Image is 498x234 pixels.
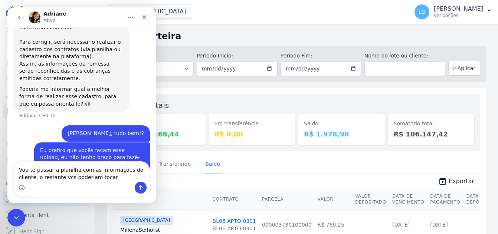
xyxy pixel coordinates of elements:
div: Eu prefiro que vocês façam esse upload, eu não tenho braço para fazê-lo [33,139,137,161]
iframe: Intercom live chat [7,7,156,203]
a: Transferências [3,120,92,135]
dt: Depositado [125,120,200,128]
th: Data de Vencimento [389,189,427,210]
a: Conta Hent [3,208,92,223]
dd: R$ 0,00 [214,129,289,139]
label: Nome do lote ou cliente: [364,52,445,60]
i: unarchive [438,177,447,186]
p: Ver opções [434,13,483,19]
a: Saldo [204,155,222,174]
iframe: Intercom live chat [7,209,25,227]
a: 000003730100000 [262,222,312,228]
div: Adriane • Há 1h [12,106,48,111]
div: Poderia me informar qual a melhor forma de realizar esse cadastro, para que eu possa orientá-lo? 😉 [12,78,116,100]
span: LG [419,9,426,14]
a: unarchive Exportar [432,177,480,187]
span: Conta Hent [19,211,49,219]
th: Data de Pagamento [427,189,463,210]
div: [PERSON_NAME], tudo bem!? [60,122,137,130]
button: Início [116,3,130,17]
a: Clientes [3,88,92,102]
th: Valor [315,189,352,210]
a: Visão Geral [3,22,92,37]
a: Crédito [3,136,92,151]
th: Valor Depositado [352,189,389,210]
th: Contrato [210,189,259,210]
a: Recebíveis [3,191,92,206]
h2: Minha Carteira [107,30,486,43]
label: Período Fim: [281,52,361,60]
th: Parcela [259,189,315,210]
a: Parcelas [3,55,92,70]
dd: R$ 106.147,42 [394,129,469,139]
th: Cliente [114,189,210,210]
div: Para corrigir, será necessário realizar o cadastro dos contratos (via planilha ou diretamente na ... [12,24,116,53]
dt: Saldo [304,120,379,128]
p: [PERSON_NAME] [434,5,483,13]
a: Contratos [3,39,92,53]
a: MillenaSelhorst [120,226,207,234]
dt: Somatório total [394,120,469,128]
label: Período Inicío: [197,52,278,60]
th: Data de Depósito [463,189,494,210]
div: Fechar [130,3,144,16]
div: Eu prefiro que vocês façam esse upload, eu não tenho braço para fazê-lo [27,135,142,166]
span: Exportar [449,177,474,186]
div: Luiz diz… [6,135,142,167]
a: Transferindo [157,155,193,174]
div: Luiz diz… [6,118,142,135]
a: Negativação [3,153,92,168]
button: Aplicar [448,61,480,76]
div: Plataformas [6,179,89,188]
div: [PERSON_NAME], tudo bem!? [54,118,142,134]
p: Ativo [36,9,48,17]
button: Enviar uma mensagem [127,174,139,186]
button: [GEOGRAPHIC_DATA] [107,4,192,19]
a: Minha Carteira [3,104,92,119]
dt: Em transferência [214,120,289,128]
button: LG [PERSON_NAME] Ver opções [409,1,498,22]
textarea: Envie uma mensagem... [6,154,142,174]
a: Lotes [3,71,92,86]
div: BL06 APTO 0301 [213,225,256,232]
a: [DATE] [392,222,410,228]
dd: R$ 104.168,44 [125,129,200,139]
a: [DATE] [430,222,448,228]
div: Assim, as informações da remessa serão reconhecidas e as cobranças emitidas corretamente. [12,53,116,75]
button: Selecionador de Emoji [12,177,17,183]
a: BL06 APTO 0301 [213,218,256,224]
dd: R$ 1.978,98 [304,129,379,139]
span: [GEOGRAPHIC_DATA] [120,216,173,225]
